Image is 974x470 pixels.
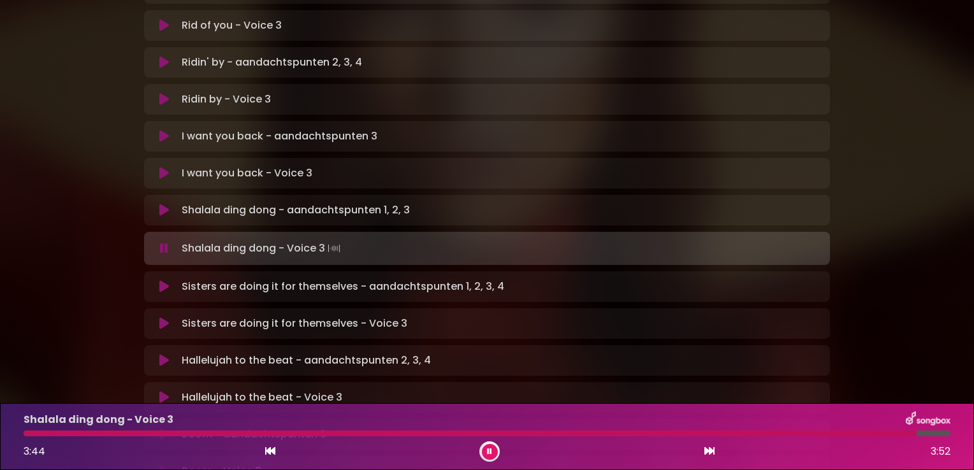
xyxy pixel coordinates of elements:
[182,92,271,107] p: Ridin by - Voice 3
[182,55,362,70] p: Ridin' by - aandachtspunten 2, 3, 4
[906,411,950,428] img: songbox-logo-white.png
[182,239,343,257] p: Shalala ding dong - Voice 3
[24,444,45,459] span: 3:44
[182,316,407,331] p: Sisters are doing it for themselves - Voice 3
[182,390,342,405] p: Hallelujah to the beat - Voice 3
[182,18,282,33] p: Rid of you - Voice 3
[182,279,504,294] p: Sisters are doing it for themselves - aandachtspunten 1, 2, 3, 4
[182,203,410,218] p: Shalala ding dong - aandachtspunten 1, 2, 3
[182,166,312,181] p: I want you back - Voice 3
[24,412,173,427] p: Shalala ding dong - Voice 3
[182,129,377,144] p: I want you back - aandachtspunten 3
[182,353,431,368] p: Hallelujah to the beat - aandachtspunten 2, 3, 4
[931,444,950,459] span: 3:52
[325,239,343,257] img: waveform4.gif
